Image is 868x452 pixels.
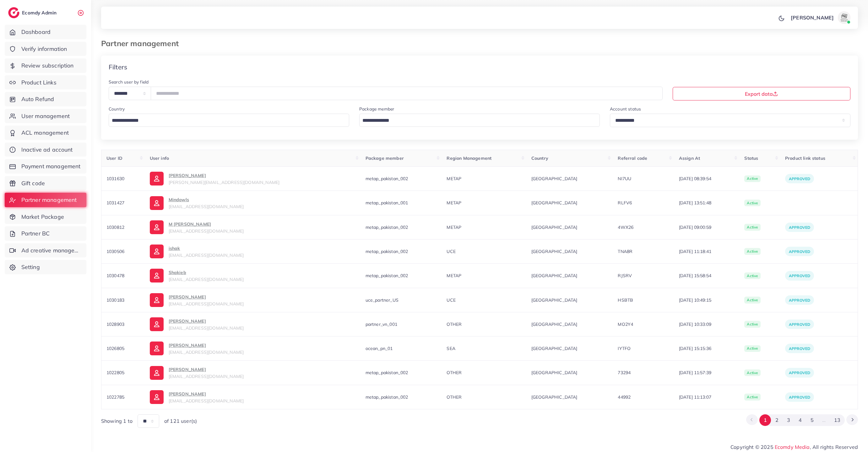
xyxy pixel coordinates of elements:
[21,28,51,36] span: Dashboard
[5,243,86,258] a: Ad creative management
[366,155,404,161] span: Package member
[21,162,81,170] span: Payment management
[169,245,244,252] p: ishak
[531,224,608,230] span: [GEOGRAPHIC_DATA]
[5,226,86,241] a: Partner BC
[447,224,461,230] span: METAP
[169,301,244,307] span: [EMAIL_ADDRESS][DOMAIN_NAME]
[618,297,633,303] span: HSBTB
[5,75,86,90] a: Product Links
[150,269,355,282] a: Shakieb[EMAIL_ADDRESS][DOMAIN_NAME]
[531,155,548,161] span: Country
[106,200,124,206] span: 1031427
[789,298,810,303] span: Approved
[744,369,761,376] span: active
[106,224,124,230] span: 1030812
[106,370,124,375] span: 1022805
[745,91,778,96] span: Export data
[618,224,633,230] span: 4WX26
[5,176,86,191] a: Gift code
[366,394,408,400] span: metap_pakistan_002
[366,297,399,303] span: uce_partner_US
[360,116,592,126] input: Search for option
[150,245,355,258] a: ishak[EMAIL_ADDRESS][DOMAIN_NAME]
[789,395,810,400] span: Approved
[110,116,341,126] input: Search for option
[838,11,850,24] img: avatar
[744,248,761,255] span: active
[359,106,394,112] label: Package member
[744,321,761,328] span: active
[744,155,758,161] span: Status
[679,224,735,230] span: [DATE] 09:00:59
[806,414,818,426] button: Go to page 5
[366,370,408,375] span: metap_pakistan_002
[679,369,735,376] span: [DATE] 11:57:39
[366,321,397,327] span: partner_vn_001
[744,345,761,352] span: active
[679,345,735,352] span: [DATE] 15:15:36
[744,394,761,401] span: active
[679,297,735,303] span: [DATE] 10:49:15
[359,114,600,127] div: Search for option
[106,176,124,181] span: 1031630
[5,210,86,224] a: Market Package
[447,200,461,206] span: METAP
[447,155,491,161] span: Region Management
[679,200,735,206] span: [DATE] 13:51:48
[169,228,244,234] span: [EMAIL_ADDRESS][DOMAIN_NAME]
[447,394,462,400] span: OTHER
[169,366,244,373] p: [PERSON_NAME]
[785,155,825,161] span: Product link status
[150,220,355,234] a: M [PERSON_NAME][EMAIL_ADDRESS][DOMAIN_NAME]
[106,249,124,254] span: 1030506
[169,204,244,209] span: [EMAIL_ADDRESS][DOMAIN_NAME]
[679,321,735,327] span: [DATE] 10:33:09
[5,126,86,140] a: ACL management
[846,414,858,425] button: Go to next page
[744,175,761,182] span: active
[789,346,810,351] span: Approved
[106,273,124,278] span: 1030478
[789,225,810,230] span: Approved
[366,273,408,278] span: metap_pakistan_002
[610,106,641,112] label: Account status
[106,297,124,303] span: 1030183
[169,398,244,404] span: [EMAIL_ADDRESS][DOMAIN_NAME]
[795,414,806,426] button: Go to page 4
[679,175,735,182] span: [DATE] 08:39:54
[169,325,244,331] span: [EMAIL_ADDRESS][DOMAIN_NAME]
[169,196,244,203] p: Mindowls
[21,246,82,255] span: Ad creative management
[618,176,631,181] span: NI7UU
[109,106,125,112] label: Country
[366,176,408,181] span: metap_pakistan_002
[787,11,853,24] a: [PERSON_NAME]avatar
[830,414,845,426] button: Go to page 13
[789,176,810,181] span: Approved
[21,229,50,238] span: Partner BC
[150,245,164,258] img: ic-user-info.36bf1079.svg
[447,370,462,375] span: OTHER
[366,200,408,206] span: metap_pakistan_001
[730,443,858,451] span: Copyright © 2025
[164,417,197,425] span: of 121 user(s)
[618,321,633,327] span: MO2Y4
[447,346,455,351] span: SEA
[169,172,280,179] p: [PERSON_NAME]
[150,317,164,331] img: ic-user-info.36bf1079.svg
[150,342,355,355] a: [PERSON_NAME][EMAIL_ADDRESS][DOMAIN_NAME]
[150,342,164,355] img: ic-user-info.36bf1079.svg
[771,414,783,426] button: Go to page 2
[618,394,631,400] span: 44992
[106,394,124,400] span: 1022785
[150,269,164,282] img: ic-user-info.36bf1079.svg
[618,346,631,351] span: IYTFO
[531,345,608,352] span: [GEOGRAPHIC_DATA]
[150,293,355,307] a: [PERSON_NAME][EMAIL_ADDRESS][DOMAIN_NAME]
[150,390,164,404] img: ic-user-info.36bf1079.svg
[531,394,608,400] span: [GEOGRAPHIC_DATA]
[150,293,164,307] img: ic-user-info.36bf1079.svg
[21,78,57,87] span: Product Links
[169,269,244,276] p: Shakieb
